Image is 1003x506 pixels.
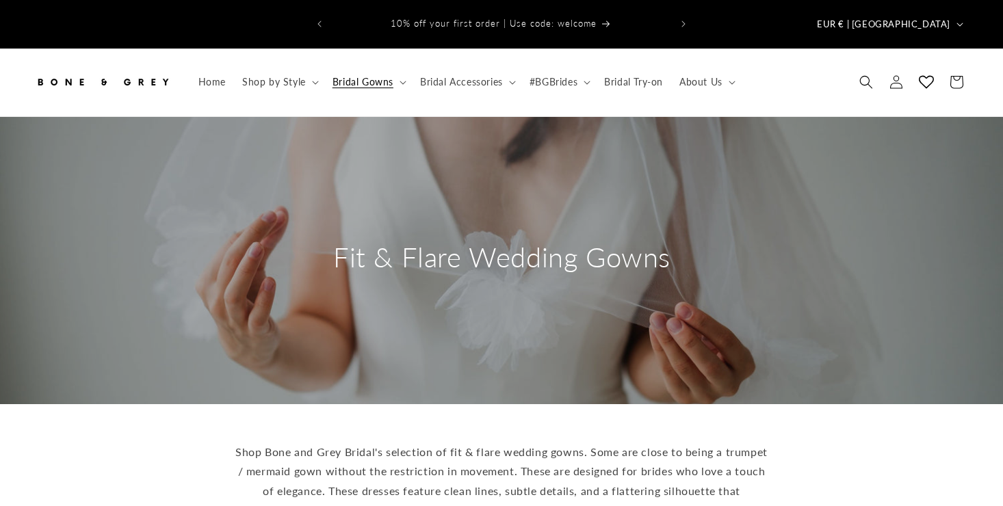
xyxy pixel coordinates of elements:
[198,76,226,88] span: Home
[851,67,881,97] summary: Search
[604,76,663,88] span: Bridal Try-on
[242,76,306,88] span: Shop by Style
[530,76,577,88] span: #BGBrides
[29,62,177,103] a: Bone and Grey Bridal
[304,11,335,37] button: Previous announcement
[596,68,671,96] a: Bridal Try-on
[234,68,324,96] summary: Shop by Style
[671,68,741,96] summary: About Us
[391,18,597,29] span: 10% off your first order | Use code: welcome
[420,76,503,88] span: Bridal Accessories
[817,18,950,31] span: EUR € | [GEOGRAPHIC_DATA]
[333,76,393,88] span: Bridal Gowns
[190,68,234,96] a: Home
[324,68,412,96] summary: Bridal Gowns
[333,239,670,275] h2: Fit & Flare Wedding Gowns
[521,68,596,96] summary: #BGBrides
[668,11,699,37] button: Next announcement
[809,11,969,37] button: EUR € | [GEOGRAPHIC_DATA]
[34,67,171,97] img: Bone and Grey Bridal
[412,68,521,96] summary: Bridal Accessories
[679,76,722,88] span: About Us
